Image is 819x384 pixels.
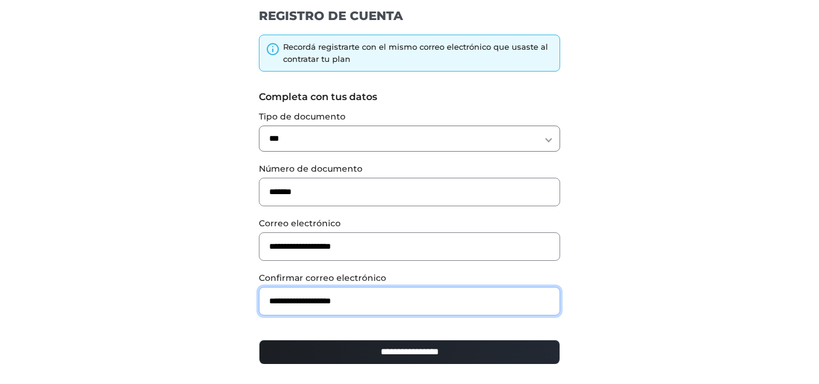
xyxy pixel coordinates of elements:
[259,110,560,123] label: Tipo de documento
[259,90,560,104] label: Completa con tus datos
[283,41,553,65] div: Recordá registrarte con el mismo correo electrónico que usaste al contratar tu plan
[259,163,560,175] label: Número de documento
[259,272,560,285] label: Confirmar correo electrónico
[259,8,560,24] h1: REGISTRO DE CUENTA
[259,217,560,230] label: Correo electrónico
